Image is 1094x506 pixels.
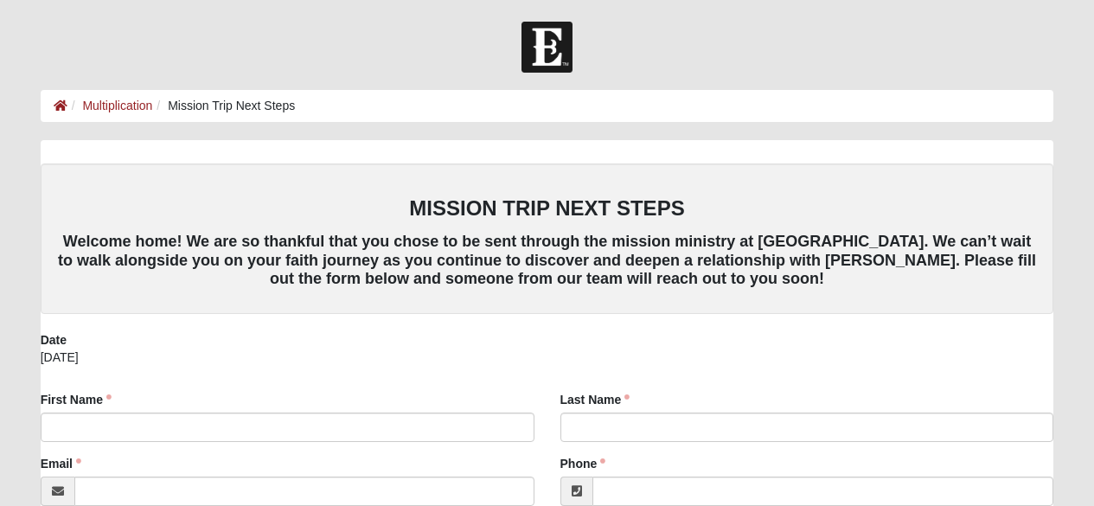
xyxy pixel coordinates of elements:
label: Last Name [560,391,630,408]
li: Mission Trip Next Steps [152,97,295,115]
h4: Welcome home! We are so thankful that you chose to be sent through the mission ministry at [GEOGR... [58,233,1037,289]
label: Email [41,455,81,472]
label: Date [41,331,67,349]
img: Church of Eleven22 Logo [521,22,573,73]
label: Phone [560,455,606,472]
strong: MISSION TRIP NEXT STEPS [409,196,684,220]
div: [DATE] [41,349,1054,378]
label: First Name [41,391,112,408]
a: Multiplication [82,99,152,112]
